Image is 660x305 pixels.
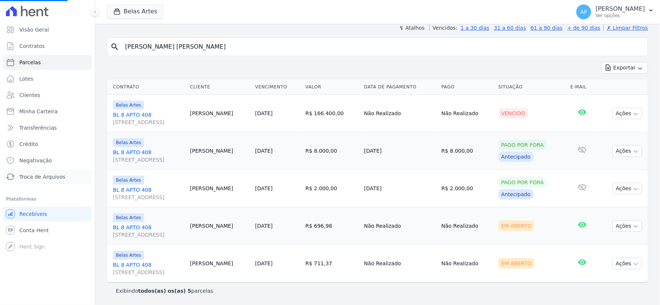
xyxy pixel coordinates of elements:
a: [DATE] [255,223,273,229]
td: [DATE] [361,132,438,170]
td: [PERSON_NAME] [187,245,252,282]
a: Crédito [3,137,92,152]
span: Crédito [19,140,38,148]
span: Clientes [19,91,40,99]
span: Parcelas [19,59,41,66]
td: Não Realizado [439,245,495,282]
span: Lotes [19,75,33,82]
span: Contratos [19,42,45,50]
button: Belas Artes [107,4,163,19]
td: Não Realizado [361,95,438,132]
a: BL 8 APTO 408[STREET_ADDRESS] [113,261,184,276]
div: Pago por fora [498,140,547,150]
a: Lotes [3,71,92,86]
th: Data de Pagamento [361,80,438,95]
div: Plataformas [6,195,89,204]
td: R$ 8.000,00 [439,132,495,170]
th: Pago [439,80,495,95]
td: R$ 2.000,00 [302,170,361,207]
th: E-mail [568,80,597,95]
span: Troca de Arquivos [19,173,65,181]
a: BL 8 APTO 408[STREET_ADDRESS] [113,186,184,201]
a: Transferências [3,120,92,135]
span: AP [581,9,587,14]
td: R$ 2.000,00 [439,170,495,207]
span: Belas Artes [113,138,144,147]
button: Ações [612,183,642,194]
p: Exibindo parcelas [116,287,213,295]
div: Antecipado [498,152,534,162]
a: Recebíveis [3,207,92,221]
a: 61 a 90 dias [531,25,563,31]
div: Pago por fora [498,177,547,188]
span: [STREET_ADDRESS] [113,156,184,163]
b: todos(as) os(as) 5 [138,288,191,294]
td: [PERSON_NAME] [187,132,252,170]
label: ↯ Atalhos [399,25,425,31]
a: Contratos [3,39,92,53]
span: Belas Artes [113,213,144,222]
td: [DATE] [361,170,438,207]
i: search [110,42,119,51]
label: Vencidos: [429,25,458,31]
a: Visão Geral [3,22,92,37]
a: Conta Hent [3,223,92,238]
td: [PERSON_NAME] [187,95,252,132]
th: Vencimento [252,80,303,95]
div: Antecipado [498,189,534,199]
th: Cliente [187,80,252,95]
td: R$ 166.400,00 [302,95,361,132]
input: Buscar por nome do lote ou do cliente [121,39,645,54]
td: [PERSON_NAME] [187,207,252,245]
td: Não Realizado [361,245,438,282]
td: R$ 696,98 [302,207,361,245]
button: Ações [612,258,642,269]
span: [STREET_ADDRESS] [113,231,184,239]
button: Ações [612,108,642,119]
a: Parcelas [3,55,92,70]
a: [DATE] [255,260,273,266]
div: Em Aberto [498,221,535,231]
a: ✗ Limpar Filtros [604,25,648,31]
button: AP [PERSON_NAME] Ver opções [570,1,660,22]
a: 31 a 60 dias [494,25,526,31]
button: Ações [612,145,642,157]
div: Em Aberto [498,258,535,269]
span: [STREET_ADDRESS] [113,269,184,276]
td: R$ 711,37 [302,245,361,282]
a: BL 8 APTO 408[STREET_ADDRESS] [113,224,184,239]
a: [DATE] [255,110,273,116]
a: BL 8 APTO 408[STREET_ADDRESS] [113,149,184,163]
button: Ações [612,220,642,232]
th: Contrato [107,80,187,95]
td: Não Realizado [439,95,495,132]
span: Minha Carteira [19,108,58,115]
td: [PERSON_NAME] [187,170,252,207]
a: Clientes [3,88,92,103]
a: 1 a 30 dias [461,25,490,31]
td: Não Realizado [361,207,438,245]
button: Exportar [601,62,648,74]
span: Recebíveis [19,210,47,218]
span: Transferências [19,124,57,132]
span: Conta Hent [19,227,49,234]
th: Valor [302,80,361,95]
a: Troca de Arquivos [3,169,92,184]
span: Negativação [19,157,52,164]
div: Vencido [498,108,529,119]
th: Situação [495,80,568,95]
p: Ver opções [596,13,645,19]
span: [STREET_ADDRESS] [113,119,184,126]
a: BL 8 APTO 408[STREET_ADDRESS] [113,111,184,126]
a: Minha Carteira [3,104,92,119]
a: + de 90 dias [568,25,601,31]
span: Belas Artes [113,251,144,260]
td: Não Realizado [439,207,495,245]
span: Belas Artes [113,176,144,185]
p: [PERSON_NAME] [596,5,645,13]
a: Negativação [3,153,92,168]
a: [DATE] [255,185,273,191]
td: R$ 8.000,00 [302,132,361,170]
span: Belas Artes [113,101,144,110]
span: [STREET_ADDRESS] [113,194,184,201]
